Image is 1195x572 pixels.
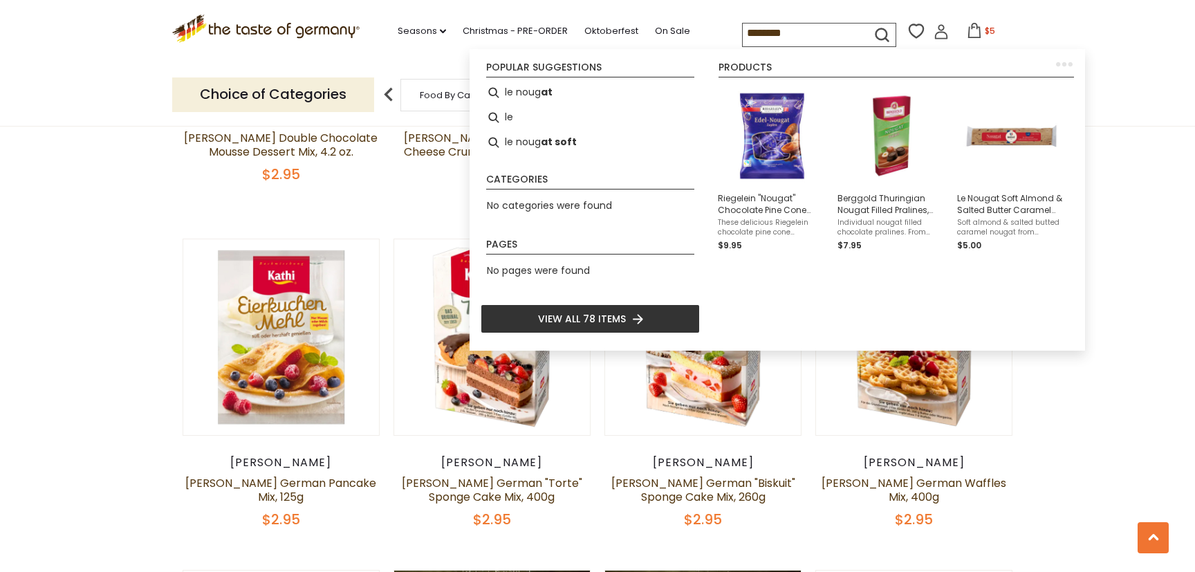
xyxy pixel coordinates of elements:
[957,86,1066,252] a: Le Nougat Almond & Salted Butter CaramelLe Nougat Soft Almond & Salted Butter Caramel Nougat, 3.5...
[957,239,981,251] span: $5.00
[481,105,700,130] li: le
[183,239,379,435] img: Kathi German Pancake Mix, 125g
[604,456,802,470] div: [PERSON_NAME]
[718,86,826,252] a: Riegelein Fancy Nougat ChocolatesRiegelein "Nougat" Chocolate Pine Cone Ornaments, 3.5 ozThese de...
[985,25,995,37] span: $5
[541,84,553,100] b: at
[837,218,946,237] span: Individual nougat filled chocolate pralines. From Berggold Chocolatier, a family owned producer o...
[183,456,380,470] div: [PERSON_NAME]
[486,174,694,190] li: Categories
[895,510,933,529] span: $2.95
[822,475,1006,505] a: [PERSON_NAME] German Waffles Mix, 400g
[262,510,300,529] span: $2.95
[402,475,582,505] a: [PERSON_NAME] German "Torte" Sponge Cake Mix, 400g
[486,62,694,77] li: Popular suggestions
[487,264,590,277] span: No pages were found
[722,86,822,186] img: Riegelein Fancy Nougat Chocolates
[473,510,511,529] span: $2.95
[837,239,862,251] span: $7.95
[463,24,568,39] a: Christmas - PRE-ORDER
[719,62,1074,77] li: Products
[375,81,402,109] img: previous arrow
[185,475,376,505] a: [PERSON_NAME] German Pancake Mix, 125g
[184,130,378,160] a: [PERSON_NAME] Double Chocolate Mousse Dessert Mix, 4.2 oz.
[172,77,374,111] p: Choice of Categories
[584,24,638,39] a: Oktoberfest
[541,134,577,150] b: at soft
[957,192,1066,216] span: Le Nougat Soft Almond & Salted Butter Caramel Nougat, 3.52 oz - DEAL
[655,24,690,39] a: On Sale
[837,192,946,216] span: Berggold Thuringian Nougat Filled Pralines, 80g
[611,475,795,505] a: [PERSON_NAME] German "Biskuit" Sponge Cake Mix, 260g
[404,130,580,160] a: [PERSON_NAME] German Quark Cheese Crumble Cake Mix, 545g
[718,218,826,237] span: These delicious Riegelein chocolate pine cone ornaments are filled with premium quality hazelnut ...
[262,165,300,184] span: $2.95
[393,456,591,470] div: [PERSON_NAME]
[718,192,826,216] span: Riegelein "Nougat" Chocolate Pine Cone Ornaments, 3.5 oz
[538,311,626,326] span: View all 78 items
[718,239,742,251] span: $9.95
[684,510,722,529] span: $2.95
[952,23,1010,44] button: $5
[420,90,500,100] a: Food By Category
[712,80,832,258] li: Riegelein "Nougat" Chocolate Pine Cone Ornaments, 3.5 oz
[481,130,700,155] li: le nougat soft
[486,239,694,255] li: Pages
[394,239,590,435] img: Kathi German "Torte" Sponge Cake Mix, 400g
[837,86,946,252] a: Berggold Nougat PralinesBerggold Thuringian Nougat Filled Pralines, 80gIndividual nougat filled c...
[961,86,1062,186] img: Le Nougat Almond & Salted Butter Caramel
[832,80,952,258] li: Berggold Thuringian Nougat Filled Pralines, 80g
[470,49,1085,351] div: Instant Search Results
[487,199,612,212] span: No categories were found
[952,80,1071,258] li: Le Nougat Soft Almond & Salted Butter Caramel Nougat, 3.52 oz - DEAL
[957,218,1066,237] span: Soft almond & salted butted caramel nougat from [GEOGRAPHIC_DATA]
[815,456,1012,470] div: [PERSON_NAME]
[398,24,446,39] a: Seasons
[481,80,700,105] li: le nougat
[842,86,942,186] img: Berggold Nougat Pralines
[481,304,700,333] li: View all 78 items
